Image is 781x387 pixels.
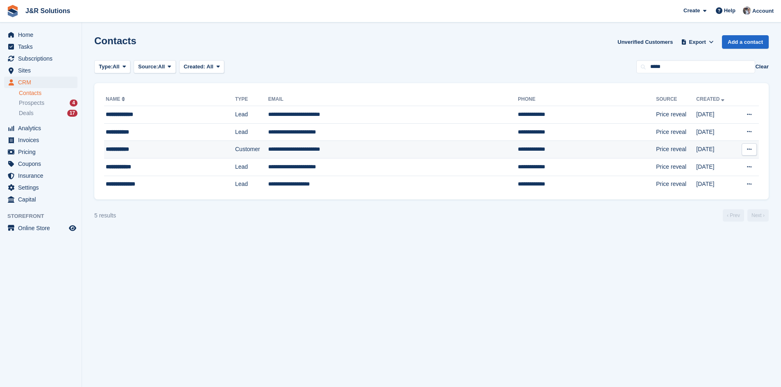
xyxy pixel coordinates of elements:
[113,63,120,71] span: All
[18,170,67,181] span: Insurance
[18,194,67,205] span: Capital
[184,63,205,70] span: Created:
[518,93,656,106] th: Phone
[4,122,77,134] a: menu
[4,53,77,64] a: menu
[18,53,67,64] span: Subscriptions
[18,158,67,170] span: Coupons
[19,89,77,97] a: Contacts
[4,77,77,88] a: menu
[19,109,77,118] a: Deals 17
[4,222,77,234] a: menu
[94,211,116,220] div: 5 results
[4,29,77,41] a: menu
[18,41,67,52] span: Tasks
[696,96,726,102] a: Created
[656,158,696,176] td: Price reveal
[235,158,268,176] td: Lead
[656,106,696,124] td: Price reveal
[743,7,751,15] img: Steve Revell
[4,194,77,205] a: menu
[4,134,77,146] a: menu
[207,63,214,70] span: All
[4,158,77,170] a: menu
[4,65,77,76] a: menu
[4,41,77,52] a: menu
[724,7,735,15] span: Help
[696,123,736,141] td: [DATE]
[752,7,774,15] span: Account
[696,106,736,124] td: [DATE]
[235,141,268,158] td: Customer
[179,60,224,74] button: Created: All
[18,134,67,146] span: Invoices
[721,209,770,222] nav: Page
[723,209,744,222] a: Previous
[18,29,67,41] span: Home
[134,60,176,74] button: Source: All
[94,35,137,46] h1: Contacts
[18,65,67,76] span: Sites
[18,146,67,158] span: Pricing
[656,141,696,158] td: Price reveal
[755,63,769,71] button: Clear
[7,212,82,220] span: Storefront
[18,222,67,234] span: Online Store
[235,106,268,124] td: Lead
[22,4,73,18] a: J&R Solutions
[696,176,736,193] td: [DATE]
[656,93,696,106] th: Source
[696,141,736,158] td: [DATE]
[18,182,67,193] span: Settings
[235,176,268,193] td: Lead
[138,63,158,71] span: Source:
[4,146,77,158] a: menu
[99,63,113,71] span: Type:
[94,60,130,74] button: Type: All
[18,77,67,88] span: CRM
[722,35,769,49] a: Add a contact
[7,5,19,17] img: stora-icon-8386f47178a22dfd0bd8f6a31ec36ba5ce8667c1dd55bd0f319d3a0aa187defe.svg
[614,35,676,49] a: Unverified Customers
[235,123,268,141] td: Lead
[656,176,696,193] td: Price reveal
[19,99,77,107] a: Prospects 4
[4,170,77,181] a: menu
[67,110,77,117] div: 17
[747,209,769,222] a: Next
[268,93,518,106] th: Email
[656,123,696,141] td: Price reveal
[4,182,77,193] a: menu
[689,38,706,46] span: Export
[158,63,165,71] span: All
[106,96,127,102] a: Name
[679,35,715,49] button: Export
[19,109,34,117] span: Deals
[683,7,700,15] span: Create
[696,158,736,176] td: [DATE]
[235,93,268,106] th: Type
[68,223,77,233] a: Preview store
[19,99,44,107] span: Prospects
[18,122,67,134] span: Analytics
[70,100,77,106] div: 4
